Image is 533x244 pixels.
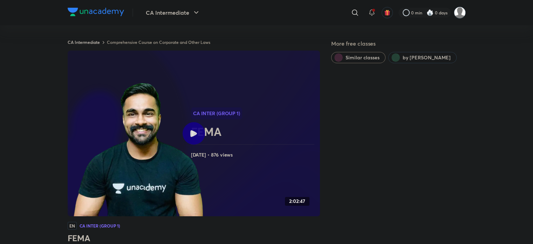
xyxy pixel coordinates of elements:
[68,222,77,230] span: EN
[107,39,210,45] a: Comprehensive Course on Corporate and Other Laws
[191,150,317,159] h4: [DATE] • 876 views
[346,54,380,61] span: Similar classes
[426,9,433,16] img: streak
[68,39,100,45] a: CA Intermediate
[331,52,385,63] button: Similar classes
[454,7,466,19] img: Rashi Maheshwari
[403,54,451,61] span: by Shantam Gupta
[191,125,317,139] h2: FEMA
[68,8,124,16] img: Company Logo
[80,224,120,228] h4: CA Inter (Group 1)
[382,7,393,18] button: avatar
[289,198,305,204] h4: 2:02:47
[142,6,205,20] button: CA Intermediate
[68,8,124,18] a: Company Logo
[331,39,466,48] h5: More free classes
[68,232,320,244] h3: FEMA
[384,9,390,16] img: avatar
[388,52,457,63] button: by Shantam Gupta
